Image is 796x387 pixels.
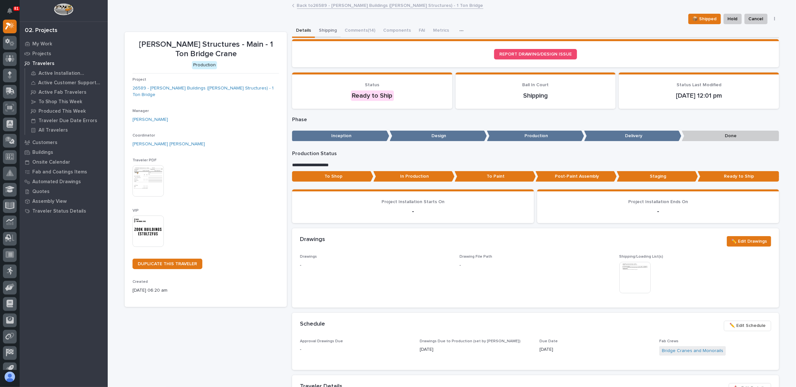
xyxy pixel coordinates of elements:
[617,171,698,182] p: Staging
[292,171,373,182] p: To Shop
[32,140,57,146] p: Customers
[420,346,532,353] p: [DATE]
[20,206,108,216] a: Traveler Status Details
[300,346,412,353] p: -
[463,92,608,100] p: Shipping
[8,8,17,18] div: Notifications81
[724,14,742,24] button: Hold
[54,3,73,15] img: Workspace Logo
[25,88,108,97] a: Active Fab Travelers
[133,134,155,137] span: Coordinator
[628,200,688,204] span: Project Installation Ends On
[25,125,108,135] a: All Travelers
[677,83,721,87] span: Status Last Modified
[351,90,394,101] div: Ready to Ship
[297,1,483,9] a: Back to26589 - [PERSON_NAME] Buildings ([PERSON_NAME] Structures) - 1 Ton Bridge
[460,255,492,259] span: Drawing File Path
[729,322,766,330] span: ✏️ Edit Schedule
[415,24,429,38] button: FAI
[32,179,81,185] p: Automated Drawings
[32,41,52,47] p: My Work
[32,199,67,204] p: Assembly View
[133,78,146,82] span: Project
[39,71,103,76] p: Active Installation Travelers
[25,97,108,106] a: To Shop This Week
[20,39,108,49] a: My Work
[25,106,108,116] a: Produced This Week
[619,255,663,259] span: Shipping/Loading List(s)
[133,109,149,113] span: Manager
[20,137,108,147] a: Customers
[133,40,279,59] p: [PERSON_NAME] Structures - Main - 1 Ton Bridge Crane
[487,131,584,141] p: Production
[39,118,97,124] p: Traveler Due Date Errors
[731,237,767,245] span: ✏️ Edit Drawings
[539,339,558,343] span: Due Date
[420,339,521,343] span: Drawings Due to Production (set by [PERSON_NAME])
[662,347,723,354] a: Bridge Cranes and Monorails
[292,117,779,123] p: Phase
[659,339,679,343] span: Fab Crews
[32,159,70,165] p: Onsite Calendar
[39,99,82,105] p: To Shop This Week
[25,78,108,87] a: Active Customer Support Travelers
[39,127,68,133] p: All Travelers
[292,151,779,157] p: Production Status
[32,169,87,175] p: Fab and Coatings Items
[300,207,526,215] p: -
[460,262,461,269] p: -
[3,370,17,384] button: users-avatar
[20,186,108,196] a: Quotes
[39,89,86,95] p: Active Fab Travelers
[749,15,763,23] span: Cancel
[373,171,455,182] p: In Production
[14,6,19,11] p: 81
[315,24,341,38] button: Shipping
[379,24,415,38] button: Components
[341,24,379,38] button: Comments (14)
[455,171,536,182] p: To Paint
[728,15,738,23] span: Hold
[32,208,86,214] p: Traveler Status Details
[25,116,108,125] a: Traveler Due Date Errors
[32,189,50,195] p: Quotes
[20,147,108,157] a: Buildings
[382,200,445,204] span: Project Installation Starts On
[292,131,389,141] p: Inception
[494,49,577,59] a: REPORT DRAWING/DESIGN ISSUE
[3,4,17,18] button: Notifications
[20,177,108,186] a: Automated Drawings
[20,196,108,206] a: Assembly View
[20,167,108,177] a: Fab and Coatings Items
[727,236,771,247] button: ✏️ Edit Drawings
[365,83,380,87] span: Status
[292,24,315,38] button: Details
[20,58,108,68] a: Travelers
[133,209,139,213] span: VIP
[724,321,771,331] button: ✏️ Edit Schedule
[20,157,108,167] a: Onsite Calendar
[300,321,325,328] h2: Schedule
[300,255,317,259] span: Drawings
[688,14,721,24] button: 📦 Shipped
[627,92,771,100] p: [DATE] 12:01 pm
[499,52,572,56] span: REPORT DRAWING/DESIGN ISSUE
[698,171,779,182] p: Ready to Ship
[32,51,51,57] p: Projects
[300,339,343,343] span: Approval Drawings Due
[39,108,86,114] p: Produced This Week
[133,85,279,99] a: 26589 - [PERSON_NAME] Buildings ([PERSON_NAME] Structures) - 1 Ton Bridge
[584,131,681,141] p: Delivery
[133,158,157,162] span: Traveler PDF
[744,14,768,24] button: Cancel
[523,83,549,87] span: Ball In Court
[25,27,57,34] div: 02. Projects
[32,150,53,155] p: Buildings
[133,280,148,284] span: Created
[693,15,717,23] span: 📦 Shipped
[300,262,452,269] p: -
[138,262,197,266] span: DUPLICATE THIS TRAVELER
[25,69,108,78] a: Active Installation Travelers
[300,236,325,243] h2: Drawings
[133,141,205,148] a: [PERSON_NAME] [PERSON_NAME]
